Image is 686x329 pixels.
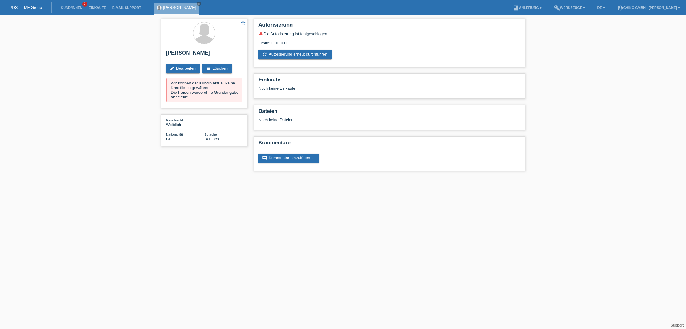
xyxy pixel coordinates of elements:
[82,2,87,7] span: 2
[258,154,319,163] a: commentKommentar hinzufügen ...
[258,77,520,86] h2: Einkäufe
[258,31,520,36] div: Die Autorisierung ist fehlgeschlagen.
[204,133,217,136] span: Sprache
[258,50,332,59] a: refreshAutorisierung erneut durchführen
[166,137,172,141] span: Schweiz
[671,323,684,327] a: Support
[262,155,267,160] i: comment
[197,2,200,5] i: close
[240,20,246,27] a: star_border
[202,64,232,73] a: deleteLöschen
[166,118,204,127] div: Weiblich
[551,6,588,10] a: buildWerkzeuge ▾
[197,2,201,6] a: close
[166,78,242,102] div: Wir können der Kundin aktuell keine Kreditlimite gewähren. Die Person wurde ohne Grundangabe abge...
[258,31,263,36] i: warning
[166,118,183,122] span: Geschlecht
[513,5,519,11] i: book
[510,6,545,10] a: bookAnleitung ▾
[166,133,183,136] span: Nationalität
[240,20,246,26] i: star_border
[85,6,109,10] a: Einkäufe
[554,5,560,11] i: build
[109,6,144,10] a: E-Mail Support
[594,6,608,10] a: DE ▾
[206,66,211,71] i: delete
[614,6,683,10] a: account_circleChiko GmbH - [PERSON_NAME] ▾
[258,117,447,122] div: Noch keine Dateien
[166,50,242,59] h2: [PERSON_NAME]
[258,140,520,149] h2: Kommentare
[166,64,200,73] a: editBearbeiten
[258,22,520,31] h2: Autorisierung
[204,137,219,141] span: Deutsch
[170,66,175,71] i: edit
[258,108,520,117] h2: Dateien
[58,6,85,10] a: Kund*innen
[617,5,623,11] i: account_circle
[163,5,196,10] a: [PERSON_NAME]
[262,52,267,57] i: refresh
[258,36,520,45] div: Limite: CHF 0.00
[258,86,520,95] div: Noch keine Einkäufe
[9,5,42,10] a: POS — MF Group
